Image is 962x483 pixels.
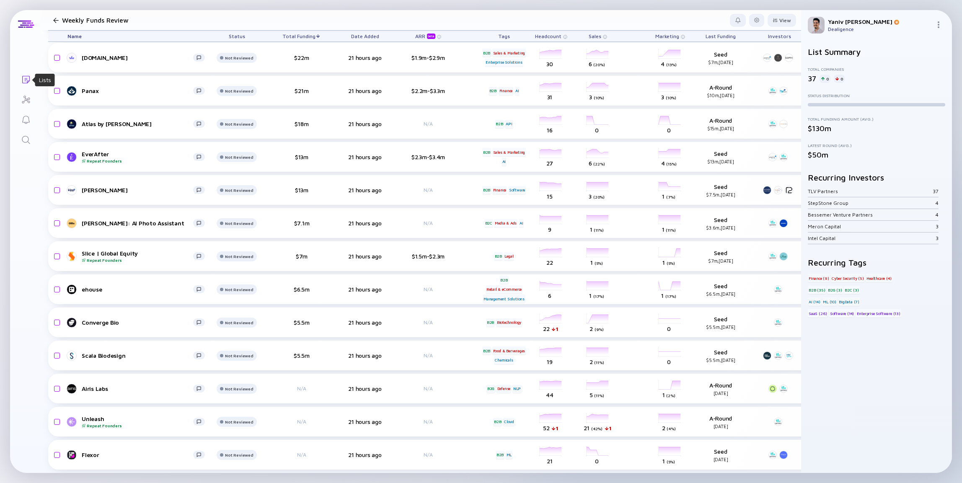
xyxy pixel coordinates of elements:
div: Lists [39,76,51,84]
div: N/A [274,385,329,392]
div: Investors [760,31,798,41]
div: 21 hours ago [341,153,388,160]
div: Sales & Marketing [492,148,526,156]
div: Not Reviewed [225,287,253,292]
a: Panax [67,86,212,96]
div: Not Reviewed [225,353,253,358]
a: Flexor [67,450,212,460]
h2: Recurring Tags [808,258,945,267]
div: Not Reviewed [225,188,253,193]
div: Finance (9) [808,274,830,282]
div: N/A [401,187,455,193]
div: Legal [504,252,514,261]
div: Not Reviewed [225,386,253,391]
div: Not Reviewed [225,452,253,457]
span: Marketing [655,33,679,39]
div: $5.5m, [DATE] [693,324,748,330]
div: ARR [415,33,437,39]
div: B2B [482,49,491,57]
div: $50m [808,150,945,159]
div: Date Added [341,31,388,41]
div: 0 [820,75,830,83]
div: Media & Ads [494,219,517,227]
div: [DATE] [693,457,748,462]
div: B2B [496,451,504,459]
div: $2.2m-$3.3m [401,87,455,94]
div: $2.3m-$3.4m [401,153,455,160]
div: 21 hours ago [341,286,388,293]
span: Headcount [535,33,561,39]
div: 21 hours ago [341,54,388,61]
a: [DOMAIN_NAME] [67,53,212,63]
div: $6.5m [274,286,329,293]
div: [DATE] [693,390,748,396]
div: Total Funding Amount (Avg.) [808,116,945,121]
a: [PERSON_NAME]: AI Photo Assistant [67,218,212,228]
div: B2B [493,418,502,426]
div: Intel Capital [808,235,936,241]
div: 21 hours ago [341,319,388,326]
a: Lists [10,69,41,89]
a: Atlas by [PERSON_NAME] [67,119,212,129]
div: N/A [401,319,455,325]
div: Not Reviewed [225,221,253,226]
div: 21 hours ago [341,186,388,194]
div: A-Round [693,382,748,396]
div: Meron Capital [808,223,936,230]
div: Panax [82,87,193,94]
a: Converge Bio [67,318,212,328]
div: 3 [936,223,939,230]
a: Slice | Global EquityRepeat Founders [67,250,212,263]
div: B2B [482,186,491,194]
span: Last Funding [706,33,736,39]
div: A-Round [693,415,748,429]
div: Status Distribution [808,93,945,98]
div: Airis Labs [82,385,193,392]
a: UnleashRepeat Founders [67,415,212,428]
div: Cyber Security (5) [831,274,864,282]
a: Airis Labs [67,384,212,394]
div: $13m, [DATE] [693,159,748,164]
div: Seed [693,448,748,462]
h1: Weekly Funds Review [62,16,128,24]
div: Seed [693,51,748,65]
div: [DOMAIN_NAME] [82,54,193,61]
div: B2C [484,219,493,227]
div: $21m [274,87,329,94]
div: $1.9m-$2.9m [401,54,455,61]
div: B2B [489,87,497,95]
a: ehouse [67,284,212,294]
div: Enterprise Software (13) [856,309,901,318]
div: Retail & eCommerce [486,285,522,294]
div: B2B (35) [808,286,826,294]
h2: Recurring Investors [808,173,945,182]
div: 21 hours ago [341,418,388,425]
div: Seed [693,249,748,263]
div: $1.5m-$2.3m [401,253,455,260]
div: $130m [808,124,945,133]
div: A-Round [693,84,748,98]
a: Scala Biodesign [67,351,212,361]
div: Defense [497,385,512,393]
a: Reminders [10,109,41,129]
button: View [768,14,796,27]
div: $7.1m [274,220,329,227]
div: 21 hours ago [341,87,388,94]
div: AI (14) [808,297,821,306]
div: Not Reviewed [225,419,253,424]
div: $7m, [DATE] [693,59,748,65]
div: Flexor [82,451,193,458]
span: Status [229,33,245,39]
div: Seed [693,183,748,197]
div: B2C (3) [844,286,860,294]
div: Repeat Founders [82,158,193,163]
div: $5.5m, [DATE] [693,357,748,363]
div: [PERSON_NAME]: AI Photo Assistant [82,220,193,227]
div: B2B [486,318,495,327]
div: N/A [401,286,455,292]
div: Software [508,186,526,194]
div: 21 hours ago [341,253,388,260]
div: Latest Round (Avg.) [808,143,945,148]
div: Seed [693,150,748,164]
div: beta [427,34,435,39]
